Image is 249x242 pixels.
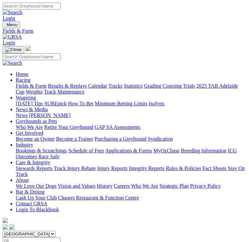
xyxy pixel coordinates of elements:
a: Syndication [148,136,173,142]
a: Weights [26,89,43,95]
a: About [16,177,29,183]
a: Contact GRSA [16,201,47,206]
a: Grading [144,83,161,89]
img: Search [3,60,22,66]
a: Integrity Reports [129,165,164,171]
img: Close [5,47,22,52]
a: Industry [16,142,33,147]
a: Purchasing a Greyhound [95,136,146,142]
a: Fields & Form [3,28,246,34]
a: Coursing [163,83,182,89]
a: Applications & Forms [105,148,152,153]
a: Wagering [16,95,36,100]
a: Stay On Track [16,165,245,177]
input: Search [3,3,61,9]
a: Strategic Plan [160,183,189,189]
a: News [16,112,28,118]
a: Fields & Form [16,83,47,89]
a: Track Injury Rebate [54,165,96,171]
a: Injury Reports [97,165,127,171]
a: Login [3,15,15,21]
a: Greyhounds as Pets [16,118,57,124]
a: Rules & Policies [166,165,201,171]
a: Tracks [108,83,123,89]
a: [DATE] Tips [16,101,43,106]
a: [PERSON_NAME] [29,112,70,118]
a: Home [16,71,29,77]
button: Toggle navigation [3,21,20,28]
div: News & Media [16,112,246,118]
a: Login To Blackbook [16,207,59,212]
a: Trials [183,83,195,89]
a: How To Bet [68,101,94,106]
a: Minimum Betting Limits [95,101,147,106]
div: Get Involved [16,136,246,142]
a: Chasers Restaurant & Function Centre [58,195,139,200]
a: Stewards Reports [16,165,52,171]
a: Who We Are [16,124,43,130]
div: Care & Integrity [16,165,246,177]
a: News & Media [16,107,48,112]
a: Track Maintenance [44,89,84,95]
img: Search [3,9,22,15]
a: GAP SA Assessments [95,124,141,130]
button: Toggle navigation [3,46,24,53]
a: Who We Are [131,183,158,189]
a: Bookings & Scratchings [16,148,67,153]
a: Bar & Dining [16,189,45,195]
div: Greyhounds as Pets [16,124,246,130]
input: Search [3,53,61,60]
a: MyOzChase [153,148,180,153]
a: Cash Up Your Club [16,195,57,200]
a: Become an Owner [16,136,55,142]
a: Statistics [124,83,143,89]
img: logo-grsa-white.png [3,218,8,223]
img: twitter.svg [9,224,14,230]
a: Privacy Policy [190,183,221,189]
a: Vision and Values [58,183,95,189]
a: Become a Trainer [56,136,93,142]
a: Login [3,40,15,45]
div: About [16,183,246,189]
a: Fact Sheets [202,165,226,171]
a: Careers [114,183,130,189]
a: Calendar [88,83,107,89]
a: Schedule of Fees [68,148,104,153]
a: 2025 TAB Adelaide Cup [16,83,238,95]
a: Retire Your Greyhound [44,124,93,130]
a: Isolynx [149,101,164,106]
a: Race Safe [38,154,59,159]
a: Care & Integrity [16,160,50,165]
div: Racing [16,83,246,95]
img: GRSA [3,34,22,40]
a: We Love Our Dogs [16,183,56,189]
div: Wagering [16,101,246,107]
img: facebook.svg [3,224,8,230]
div: Bar & Dining [16,195,246,201]
a: ICG Outcomes [16,148,237,159]
div: Industry [16,148,246,160]
img: logo-grsa-white.png [26,46,31,51]
a: History [97,183,112,189]
a: Results & Replays [48,83,87,89]
a: SUREpick [44,101,67,106]
a: Breeding Information [181,148,226,153]
span: Menu [7,22,17,27]
a: Racing [16,77,30,83]
a: Get Involved [16,130,43,136]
